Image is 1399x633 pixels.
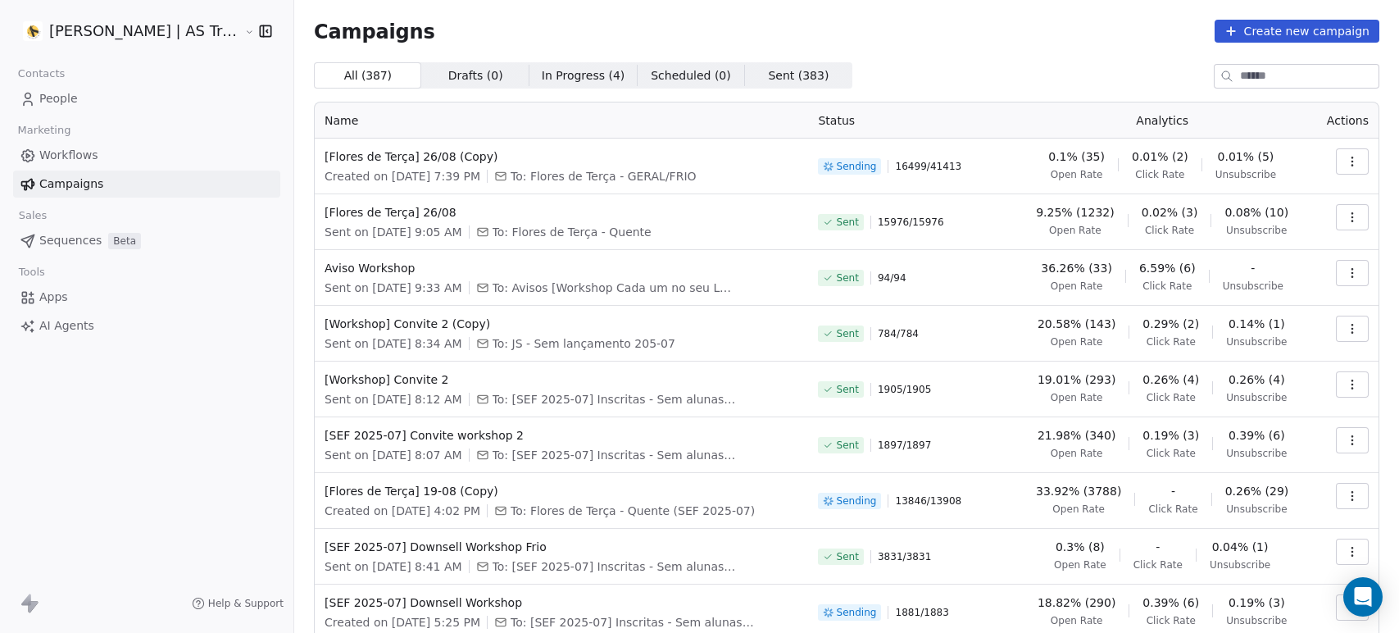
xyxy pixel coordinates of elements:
span: Open Rate [1051,280,1103,293]
span: 21.98% (340) [1038,427,1115,444]
span: - [1171,483,1175,499]
span: To: JS - Sem lançamento 205-07 [493,335,675,352]
span: 0.19% (3) [1142,427,1199,444]
span: Sent on [DATE] 8:34 AM [325,335,462,352]
span: [Workshop] Convite 2 [325,371,798,388]
span: Click Rate [1147,335,1196,348]
span: Sales [11,203,54,228]
span: 784 / 784 [878,327,919,340]
span: Unsubscribe [1215,168,1276,181]
span: Click Rate [1145,224,1194,237]
span: Open Rate [1054,558,1106,572]
span: 0.04% (1) [1212,539,1269,555]
span: [Flores de Terça] 19-08 (Copy) [325,483,798,499]
th: Analytics [1013,102,1310,139]
span: Sent on [DATE] 8:07 AM [325,447,462,463]
span: Workflows [39,147,98,164]
span: Sent on [DATE] 8:12 AM [325,391,462,408]
span: Sending [836,160,876,173]
span: 1881 / 1883 [895,606,948,619]
span: People [39,90,78,107]
span: To: [SEF 2025-07] Inscritas - Sem alunas do JS QUENTE [511,614,756,631]
span: 0.26% (4) [1229,371,1285,388]
span: To: [SEF 2025-07] Inscritas - Sem alunas do JS FRIO [493,558,738,575]
span: Sent [836,271,858,285]
span: 9.25% (1232) [1036,204,1114,221]
span: 0.39% (6) [1229,427,1285,444]
span: 0.01% (2) [1132,148,1188,165]
span: Marketing [11,118,78,143]
span: Click Rate [1147,614,1196,627]
button: [PERSON_NAME] | AS Treinamentos [20,17,233,45]
span: 94 / 94 [878,271,906,285]
span: Scheduled ( 0 ) [651,67,731,84]
span: 15976 / 15976 [878,216,944,229]
span: Sending [836,494,876,508]
div: Open Intercom Messenger [1343,577,1383,617]
span: Unsubscribe [1223,280,1283,293]
span: To: [SEF 2025-07] Inscritas - Sem alunas do JS QUENTE [493,391,738,408]
span: In Progress ( 4 ) [542,67,625,84]
span: Open Rate [1051,168,1103,181]
span: Created on [DATE] 5:25 PM [325,614,480,631]
span: 16499 / 41413 [895,160,961,173]
span: Click Rate [1135,168,1184,181]
span: 18.82% (290) [1038,594,1115,611]
span: Open Rate [1051,614,1103,627]
span: Open Rate [1051,447,1103,460]
span: Click Rate [1147,391,1196,404]
span: 0.26% (4) [1142,371,1199,388]
a: SequencesBeta [13,227,280,254]
a: Apps [13,284,280,311]
span: [PERSON_NAME] | AS Treinamentos [49,20,240,42]
span: Tools [11,260,52,285]
span: Sent ( 383 ) [768,67,829,84]
span: 0.14% (1) [1229,316,1285,332]
span: Help & Support [208,597,284,610]
span: 0.01% (5) [1218,148,1274,165]
span: Sent [836,327,858,340]
span: Click Rate [1147,447,1196,460]
span: Unsubscribe [1226,391,1287,404]
span: Click Rate [1142,280,1192,293]
a: Workflows [13,142,280,169]
th: Name [315,102,808,139]
span: 1897 / 1897 [878,439,931,452]
button: Create new campaign [1215,20,1379,43]
span: To: [SEF 2025-07] Inscritas - Sem alunas do JS QUENTE [493,447,738,463]
span: To: Flores de Terça - Quente [493,224,652,240]
span: Open Rate [1049,224,1101,237]
span: Unsubscribe [1226,224,1287,237]
span: - [1156,539,1160,555]
span: 13846 / 13908 [895,494,961,508]
span: 0.19% (3) [1229,594,1285,611]
span: 0.26% (29) [1225,483,1289,499]
span: Sent on [DATE] 8:41 AM [325,558,462,575]
span: Open Rate [1052,503,1105,516]
span: Open Rate [1051,335,1103,348]
span: [Flores de Terça] 26/08 (Copy) [325,148,798,165]
span: Unsubscribe [1210,558,1270,572]
span: Created on [DATE] 7:39 PM [325,168,480,184]
span: Sent [836,383,858,396]
a: People [13,85,280,112]
a: Help & Support [192,597,284,610]
span: Sent on [DATE] 9:33 AM [325,280,462,296]
span: Beta [108,233,141,249]
span: Campaigns [39,175,103,193]
a: AI Agents [13,312,280,339]
span: 19.01% (293) [1038,371,1115,388]
span: 0.39% (6) [1142,594,1199,611]
span: 0.02% (3) [1142,204,1198,221]
span: 0.1% (35) [1048,148,1105,165]
span: 36.26% (33) [1041,260,1112,276]
span: [SEF 2025-07] Downsell Workshop Frio [325,539,798,555]
span: To: Flores de Terça - Quente (SEF 2025-07) [511,503,755,519]
span: Contacts [11,61,72,86]
span: Drafts ( 0 ) [448,67,503,84]
span: 3831 / 3831 [878,550,931,563]
span: 0.3% (8) [1056,539,1105,555]
span: - [1251,260,1255,276]
span: Campaigns [314,20,435,43]
span: Open Rate [1051,391,1103,404]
